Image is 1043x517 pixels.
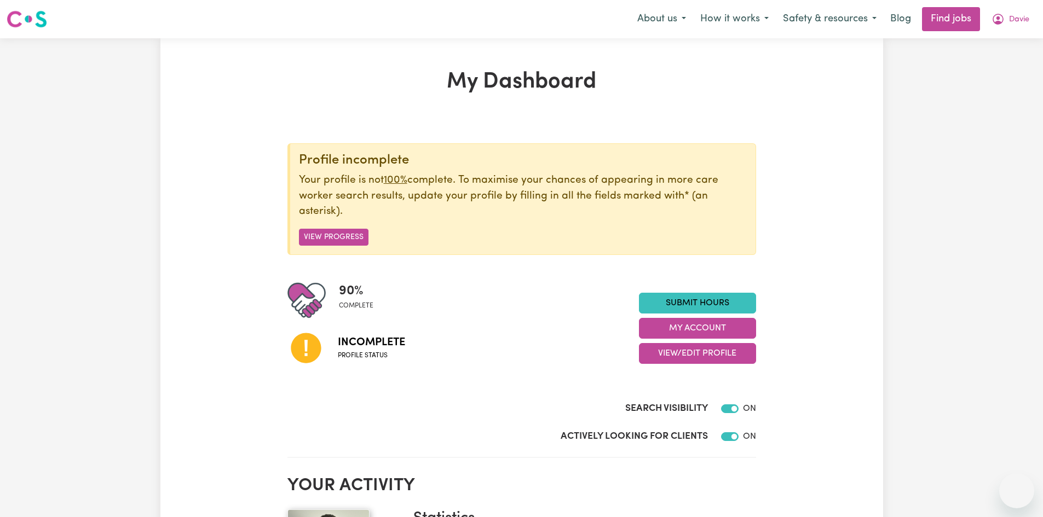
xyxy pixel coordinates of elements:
[299,173,747,220] p: Your profile is not complete. To maximise your chances of appearing in more care worker search re...
[639,343,756,364] button: View/Edit Profile
[338,351,405,361] span: Profile status
[287,475,756,496] h2: Your activity
[7,9,47,29] img: Careseekers logo
[287,69,756,95] h1: My Dashboard
[561,429,708,444] label: Actively Looking for Clients
[299,153,747,169] div: Profile incomplete
[776,8,884,31] button: Safety & resources
[339,281,382,320] div: Profile completeness: 90%
[338,334,405,351] span: Incomplete
[625,402,708,416] label: Search Visibility
[299,229,368,246] button: View Progress
[884,7,918,31] a: Blog
[693,8,776,31] button: How it works
[922,7,980,31] a: Find jobs
[339,281,373,301] span: 90 %
[743,404,756,413] span: ON
[384,175,407,185] u: 100%
[743,432,756,441] span: ON
[999,473,1034,508] iframe: Button to launch messaging window
[630,8,693,31] button: About us
[7,7,47,32] a: Careseekers logo
[984,8,1036,31] button: My Account
[339,301,373,311] span: complete
[1009,14,1029,26] span: Davie
[639,318,756,339] button: My Account
[639,293,756,313] a: Submit Hours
